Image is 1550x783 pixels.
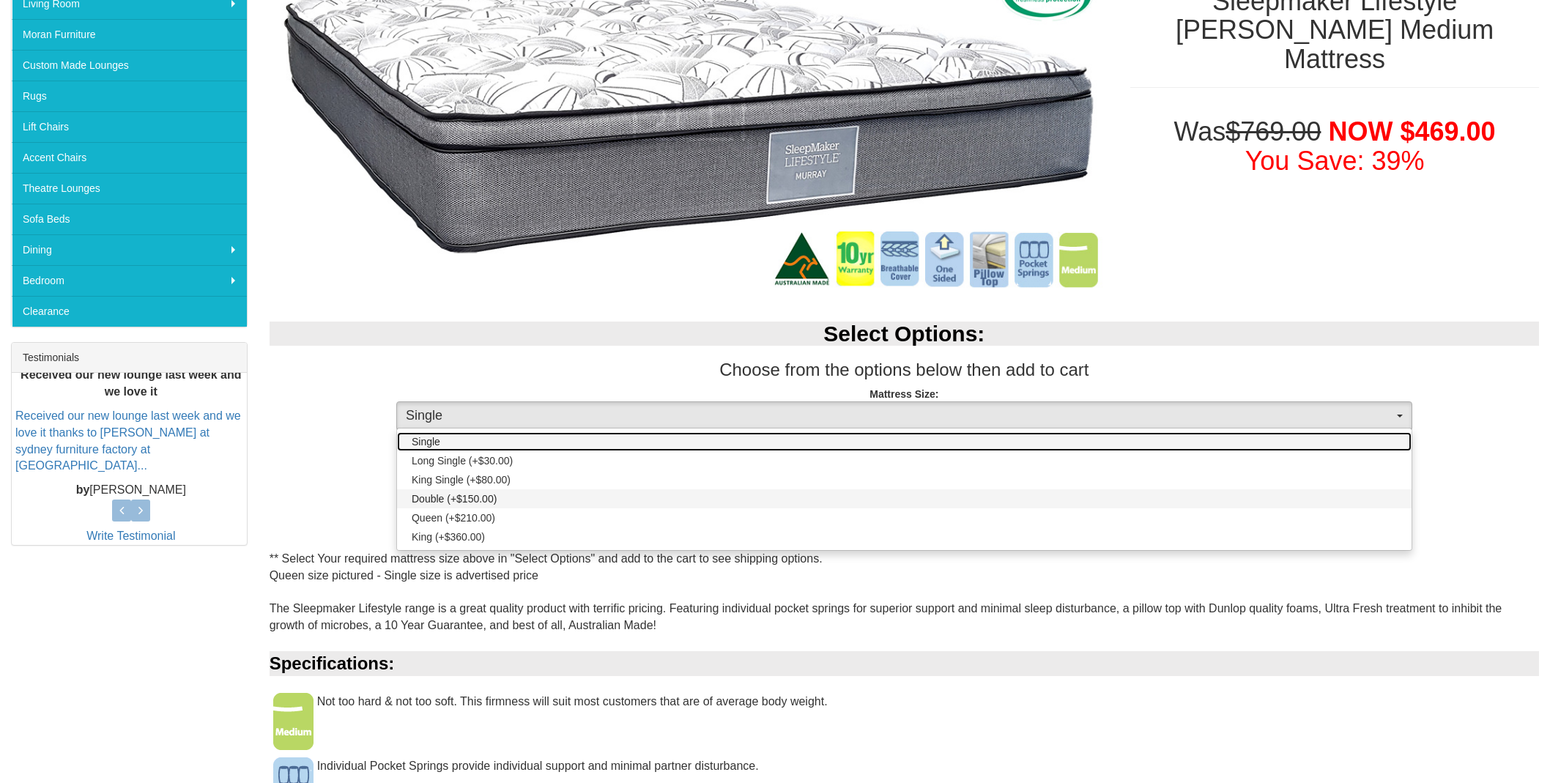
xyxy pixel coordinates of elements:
[869,388,938,400] strong: Mattress Size:
[412,511,495,525] span: Queen (+$210.00)
[12,142,247,173] a: Accent Chairs
[396,401,1412,431] button: Single
[12,173,247,204] a: Theatre Lounges
[823,322,984,346] b: Select Options:
[1245,146,1425,176] font: You Save: 39%
[1225,116,1321,146] del: $769.00
[406,407,1393,426] span: Single
[270,651,1539,676] div: Specifications:
[270,360,1539,379] h3: Choose from the options below then add to cart
[12,343,247,373] div: Testimonials
[12,234,247,265] a: Dining
[12,19,247,50] a: Moran Furniture
[412,491,497,506] span: Double (+$150.00)
[412,434,440,449] span: Single
[12,50,247,81] a: Custom Made Lounges
[1130,117,1539,175] h1: Was
[12,81,247,111] a: Rugs
[12,111,247,142] a: Lift Chairs
[12,296,247,327] a: Clearance
[412,453,513,468] span: Long Single (+$30.00)
[412,530,485,544] span: King (+$360.00)
[273,693,314,750] img: Medium Firmness
[86,530,175,542] a: Write Testimonial
[1328,116,1495,146] span: NOW $469.00
[12,204,247,234] a: Sofa Beds
[15,482,247,499] p: [PERSON_NAME]
[412,472,511,487] span: King Single (+$80.00)
[76,483,90,496] b: by
[15,409,241,472] a: Received our new lounge last week and we love it thanks to [PERSON_NAME] at sydney furniture fact...
[12,265,247,296] a: Bedroom
[21,368,241,398] b: Received our new lounge last week and we love it
[270,693,1539,725] div: Not too hard & not too soft. This firmness will suit most customers that are of average body weight.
